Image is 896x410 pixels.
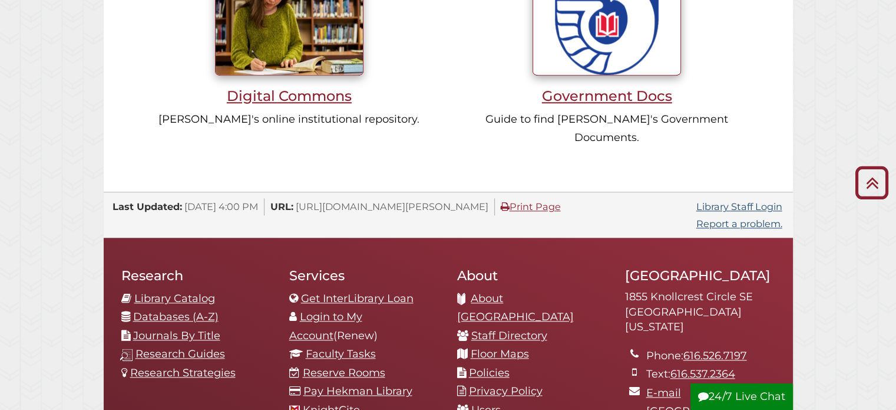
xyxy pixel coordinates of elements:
[148,21,431,104] a: Digital Commons
[296,201,488,212] span: [URL][DOMAIN_NAME][PERSON_NAME]
[471,329,547,342] a: Staff Directory
[130,366,236,379] a: Research Strategies
[148,110,431,129] p: [PERSON_NAME]'s online institutional repository.
[301,292,414,305] a: Get InterLibrary Loan
[501,202,510,211] i: Print Page
[148,87,431,104] h3: Digital Commons
[133,329,220,342] a: Journals By Title
[270,201,293,212] span: URL:
[466,21,748,104] a: Government Docs
[469,366,510,379] a: Policies
[289,310,362,342] a: Login to My Account
[696,201,782,212] a: Library Staff Login
[135,347,225,360] a: Research Guides
[457,267,607,284] h2: About
[625,290,775,335] address: 1855 Knollcrest Circle SE [GEOGRAPHIC_DATA][US_STATE]
[303,366,385,379] a: Reserve Rooms
[471,347,529,360] a: Floor Maps
[696,218,782,229] a: Report a problem.
[501,201,561,212] a: Print Page
[466,110,748,147] p: Guide to find [PERSON_NAME]'s Government Documents.
[646,347,775,366] li: Phone:
[306,347,376,360] a: Faculty Tasks
[646,365,775,384] li: Text:
[289,267,439,284] h2: Services
[303,385,412,398] a: Pay Hekman Library
[469,385,543,398] a: Privacy Policy
[466,87,748,104] h3: Government Docs
[289,308,439,345] li: (Renew)
[625,267,775,284] h2: [GEOGRAPHIC_DATA]
[113,201,182,212] span: Last Updated:
[133,310,219,323] a: Databases (A-Z)
[683,349,747,362] a: 616.526.7197
[670,368,735,381] a: 616.537.2364
[121,267,272,284] h2: Research
[851,173,893,192] a: Back to Top
[184,201,258,212] span: [DATE] 4:00 PM
[134,292,215,305] a: Library Catalog
[120,349,133,361] img: research-guides-icon-white_37x37.png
